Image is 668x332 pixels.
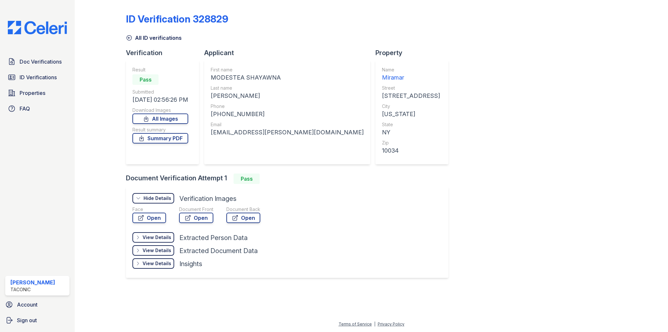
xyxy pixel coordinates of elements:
div: | [374,322,375,326]
div: Hide Details [144,195,171,202]
a: Properties [5,86,69,99]
div: Street [382,85,440,91]
a: Open [226,213,260,223]
span: FAQ [20,105,30,113]
div: First name [211,67,364,73]
div: Verification [126,48,204,57]
div: [STREET_ADDRESS] [382,91,440,100]
div: Pass [234,174,260,184]
div: [PHONE_NUMBER] [211,110,364,119]
iframe: chat widget [641,306,661,325]
div: Document Front [179,206,213,213]
div: [DATE] 02:56:26 PM [132,95,188,104]
div: Download Images [132,107,188,113]
div: MODESTEA SHAYAWNA [211,73,364,82]
a: All ID verifications [126,34,182,42]
div: [PERSON_NAME] [211,91,364,100]
a: Open [132,213,166,223]
div: Submitted [132,89,188,95]
span: Properties [20,89,45,97]
div: Face [132,206,166,213]
div: View Details [143,260,171,267]
a: Summary PDF [132,133,188,143]
span: Doc Verifications [20,58,62,66]
div: Extracted Document Data [179,246,258,255]
span: ID Verifications [20,73,57,81]
div: [PERSON_NAME] [10,279,55,286]
div: Taconic [10,286,55,293]
div: Property [375,48,454,57]
div: Phone [211,103,364,110]
div: Document Back [226,206,260,213]
span: Sign out [17,316,37,324]
a: Doc Verifications [5,55,69,68]
a: Sign out [3,314,72,327]
div: NY [382,128,440,137]
div: [US_STATE] [382,110,440,119]
a: Open [179,213,213,223]
div: Extracted Person Data [179,233,248,242]
a: Account [3,298,72,311]
div: Verification Images [179,194,236,203]
div: View Details [143,247,171,254]
div: Document Verification Attempt 1 [126,174,454,184]
div: [EMAIL_ADDRESS][PERSON_NAME][DOMAIN_NAME] [211,128,364,137]
div: City [382,103,440,110]
div: ID Verification 328829 [126,13,228,25]
div: Last name [211,85,364,91]
a: Privacy Policy [378,322,404,326]
a: ID Verifications [5,71,69,84]
a: FAQ [5,102,69,115]
div: View Details [143,234,171,241]
div: Name [382,67,440,73]
div: Insights [179,259,202,268]
div: Miramar [382,73,440,82]
a: All Images [132,113,188,124]
span: Account [17,301,38,309]
div: Zip [382,140,440,146]
div: Email [211,121,364,128]
div: Applicant [204,48,375,57]
a: Terms of Service [339,322,372,326]
a: Name Miramar [382,67,440,82]
img: CE_Logo_Blue-a8612792a0a2168367f1c8372b55b34899dd931a85d93a1a3d3e32e68fde9ad4.png [3,21,72,34]
div: Result [132,67,188,73]
div: Result summary [132,127,188,133]
div: State [382,121,440,128]
div: 10034 [382,146,440,155]
div: Pass [132,74,159,85]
